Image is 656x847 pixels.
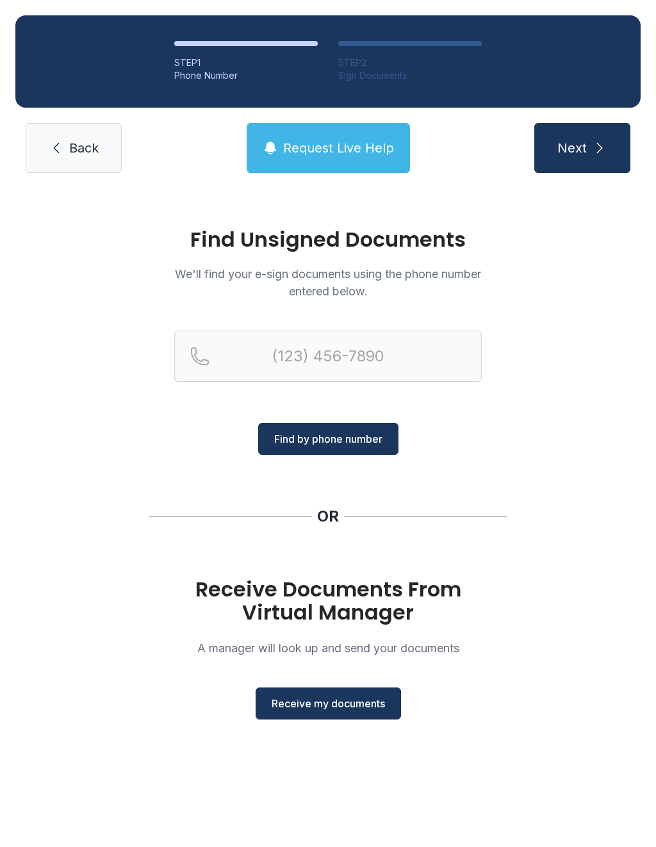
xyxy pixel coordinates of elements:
div: OR [317,506,339,527]
div: STEP 2 [338,56,482,69]
span: Receive my documents [272,696,385,711]
h1: Receive Documents From Virtual Manager [174,578,482,624]
span: Next [557,139,587,157]
div: Sign Documents [338,69,482,82]
span: Find by phone number [274,431,382,447]
span: Request Live Help [283,139,394,157]
h1: Find Unsigned Documents [174,229,482,250]
p: We'll find your e-sign documents using the phone number entered below. [174,265,482,300]
input: Reservation phone number [174,331,482,382]
div: STEP 1 [174,56,318,69]
span: Back [69,139,99,157]
p: A manager will look up and send your documents [174,639,482,657]
div: Phone Number [174,69,318,82]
